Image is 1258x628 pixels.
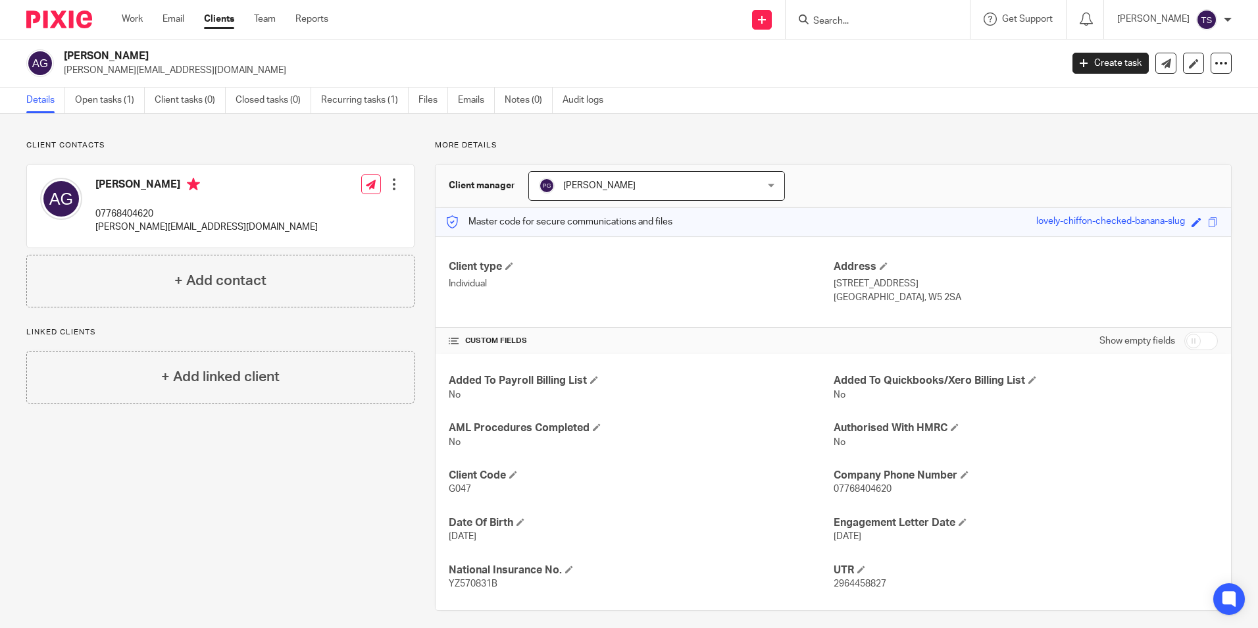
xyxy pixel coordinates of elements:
[563,181,636,190] span: [PERSON_NAME]
[834,438,845,447] span: No
[449,516,833,530] h4: Date Of Birth
[1099,334,1175,348] label: Show empty fields
[834,390,845,400] span: No
[26,88,65,113] a: Details
[449,390,461,400] span: No
[26,49,54,77] img: svg%3E
[163,13,184,26] a: Email
[449,374,833,388] h4: Added To Payroll Billing List
[122,13,143,26] a: Work
[1117,13,1190,26] p: [PERSON_NAME]
[563,88,613,113] a: Audit logs
[95,207,318,221] p: 07768404620
[449,438,461,447] span: No
[834,469,1218,483] h4: Company Phone Number
[64,64,1053,77] p: [PERSON_NAME][EMAIL_ADDRESS][DOMAIN_NAME]
[1002,14,1053,24] span: Get Support
[449,532,476,541] span: [DATE]
[449,563,833,577] h4: National Insurance No.
[95,221,318,234] p: [PERSON_NAME][EMAIL_ADDRESS][DOMAIN_NAME]
[174,271,266,291] h4: + Add contact
[505,88,553,113] a: Notes (0)
[449,260,833,274] h4: Client type
[64,49,855,63] h2: [PERSON_NAME]
[834,532,861,541] span: [DATE]
[449,336,833,346] h4: CUSTOM FIELDS
[834,563,1218,577] h4: UTR
[834,484,892,494] span: 07768404620
[834,421,1218,435] h4: Authorised With HMRC
[418,88,448,113] a: Files
[254,13,276,26] a: Team
[75,88,145,113] a: Open tasks (1)
[1072,53,1149,74] a: Create task
[204,13,234,26] a: Clients
[834,277,1218,290] p: [STREET_ADDRESS]
[26,327,415,338] p: Linked clients
[834,516,1218,530] h4: Engagement Letter Date
[812,16,930,28] input: Search
[449,277,833,290] p: Individual
[155,88,226,113] a: Client tasks (0)
[236,88,311,113] a: Closed tasks (0)
[834,260,1218,274] h4: Address
[449,421,833,435] h4: AML Procedures Completed
[834,579,886,589] span: 2964458827
[1036,215,1185,230] div: lovely-chiffon-checked-banana-slug
[449,484,471,494] span: G047
[161,367,280,387] h4: + Add linked client
[449,179,515,192] h3: Client manager
[40,178,82,220] img: svg%3E
[435,140,1232,151] p: More details
[26,140,415,151] p: Client contacts
[321,88,409,113] a: Recurring tasks (1)
[95,178,318,194] h4: [PERSON_NAME]
[1196,9,1217,30] img: svg%3E
[295,13,328,26] a: Reports
[539,178,555,194] img: svg%3E
[834,291,1218,304] p: [GEOGRAPHIC_DATA], W5 2SA
[445,215,672,228] p: Master code for secure communications and files
[458,88,495,113] a: Emails
[449,469,833,483] h4: Client Code
[187,178,200,191] i: Primary
[449,579,497,589] span: YZ570831B
[26,11,92,28] img: Pixie
[834,374,1218,388] h4: Added To Quickbooks/Xero Billing List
